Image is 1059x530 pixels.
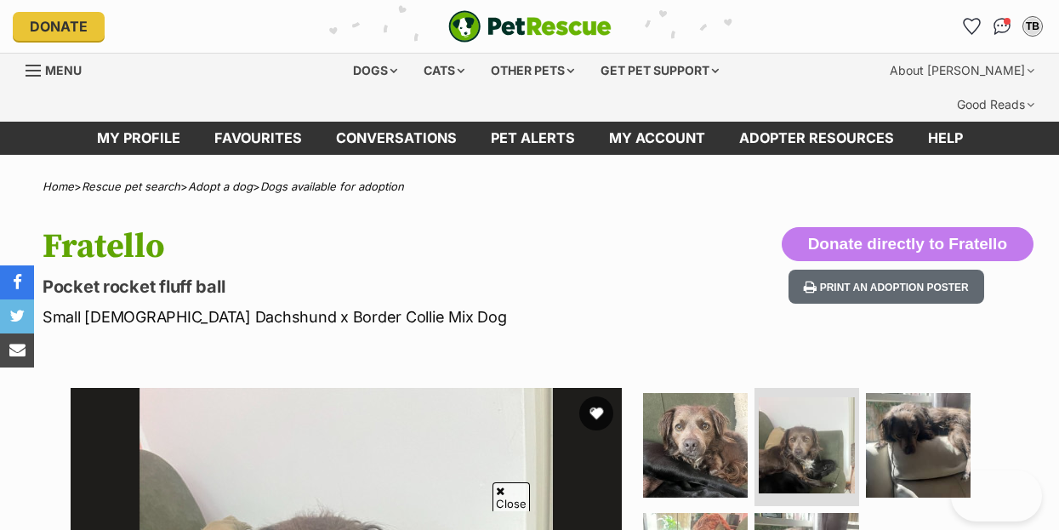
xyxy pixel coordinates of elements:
[492,482,530,512] span: Close
[722,122,911,155] a: Adopter resources
[448,10,612,43] img: logo-e224e6f780fb5917bec1dbf3a21bbac754714ae5b6737aabdf751b685950b380.svg
[319,122,474,155] a: conversations
[945,88,1046,122] div: Good Reads
[82,180,180,193] a: Rescue pet search
[43,275,647,299] p: Pocket rocket fluff ball
[911,122,980,155] a: Help
[412,54,476,88] div: Cats
[13,12,105,41] a: Donate
[479,54,586,88] div: Other pets
[1019,13,1046,40] button: My account
[1024,18,1041,35] div: TB
[43,180,74,193] a: Home
[197,122,319,155] a: Favourites
[529,521,530,521] iframe: Advertisement
[188,180,253,193] a: Adopt a dog
[45,63,82,77] span: Menu
[43,305,647,328] p: Small [DEMOGRAPHIC_DATA] Dachshund x Border Collie Mix Dog
[589,54,731,88] div: Get pet support
[994,18,1011,35] img: chat-41dd97257d64d25036548639549fe6c8038ab92f7586957e7f3b1b290dea8141.svg
[759,397,855,493] img: Photo of Fratello
[448,10,612,43] a: PetRescue
[260,180,404,193] a: Dogs available for adoption
[878,54,1046,88] div: About [PERSON_NAME]
[789,270,984,305] button: Print an adoption poster
[26,54,94,84] a: Menu
[80,122,197,155] a: My profile
[643,393,748,498] img: Photo of Fratello
[782,227,1033,261] button: Donate directly to Fratello
[579,396,613,430] button: favourite
[958,13,985,40] a: Favourites
[958,13,1046,40] ul: Account quick links
[988,13,1016,40] a: Conversations
[474,122,592,155] a: Pet alerts
[866,393,971,498] img: Photo of Fratello
[592,122,722,155] a: My account
[43,227,647,266] h1: Fratello
[341,54,409,88] div: Dogs
[951,470,1042,521] iframe: Help Scout Beacon - Open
